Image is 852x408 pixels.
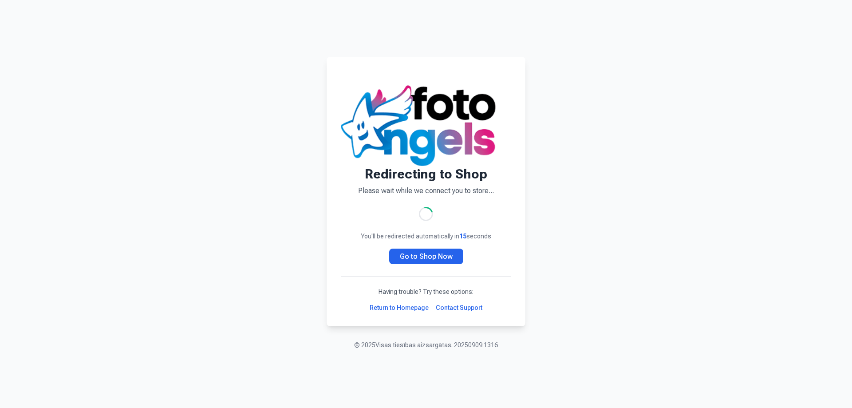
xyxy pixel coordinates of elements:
[341,287,511,296] p: Having trouble? Try these options:
[389,249,463,264] a: Go to Shop Now
[341,186,511,196] p: Please wait while we connect you to store...
[459,233,466,240] span: 15
[436,303,482,312] a: Contact Support
[354,341,498,349] p: © 2025 Visas tiesības aizsargātas. 20250909.1316
[370,303,429,312] a: Return to Homepage
[341,166,511,182] h1: Redirecting to Shop
[341,232,511,241] p: You'll be redirected automatically in seconds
